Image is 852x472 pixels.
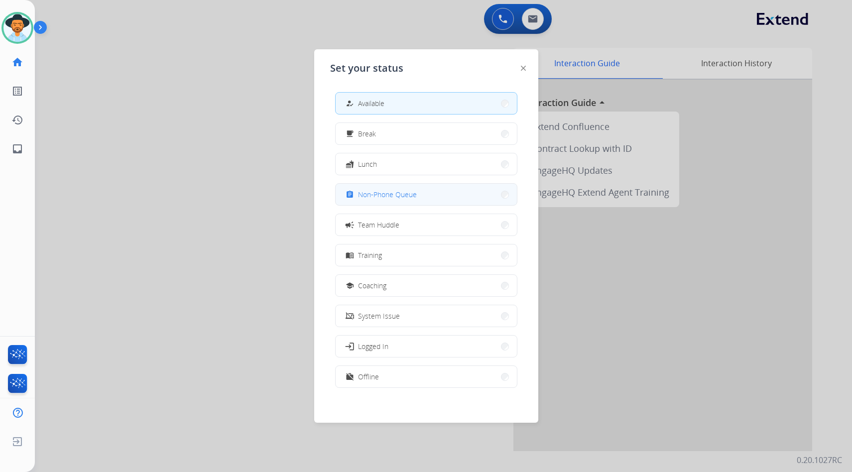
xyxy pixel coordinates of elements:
[336,153,517,175] button: Lunch
[336,244,517,266] button: Training
[336,305,517,327] button: System Issue
[344,220,354,230] mat-icon: campaign
[358,159,377,169] span: Lunch
[797,454,842,466] p: 0.20.1027RC
[358,220,399,230] span: Team Huddle
[11,85,23,97] mat-icon: list_alt
[336,93,517,114] button: Available
[330,61,403,75] span: Set your status
[358,371,379,382] span: Offline
[344,341,354,351] mat-icon: login
[345,251,354,259] mat-icon: menu_book
[358,311,400,321] span: System Issue
[345,312,354,320] mat-icon: phonelink_off
[336,184,517,205] button: Non-Phone Queue
[521,66,526,71] img: close-button
[345,99,354,108] mat-icon: how_to_reg
[336,336,517,357] button: Logged In
[336,366,517,387] button: Offline
[336,214,517,236] button: Team Huddle
[358,250,382,260] span: Training
[11,56,23,68] mat-icon: home
[358,341,388,352] span: Logged In
[358,128,376,139] span: Break
[345,281,354,290] mat-icon: school
[358,280,386,291] span: Coaching
[336,275,517,296] button: Coaching
[11,114,23,126] mat-icon: history
[345,160,354,168] mat-icon: fastfood
[336,123,517,144] button: Break
[345,129,354,138] mat-icon: free_breakfast
[358,98,384,109] span: Available
[11,143,23,155] mat-icon: inbox
[358,189,417,200] span: Non-Phone Queue
[345,190,354,199] mat-icon: assignment
[345,372,354,381] mat-icon: work_off
[3,14,31,42] img: avatar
